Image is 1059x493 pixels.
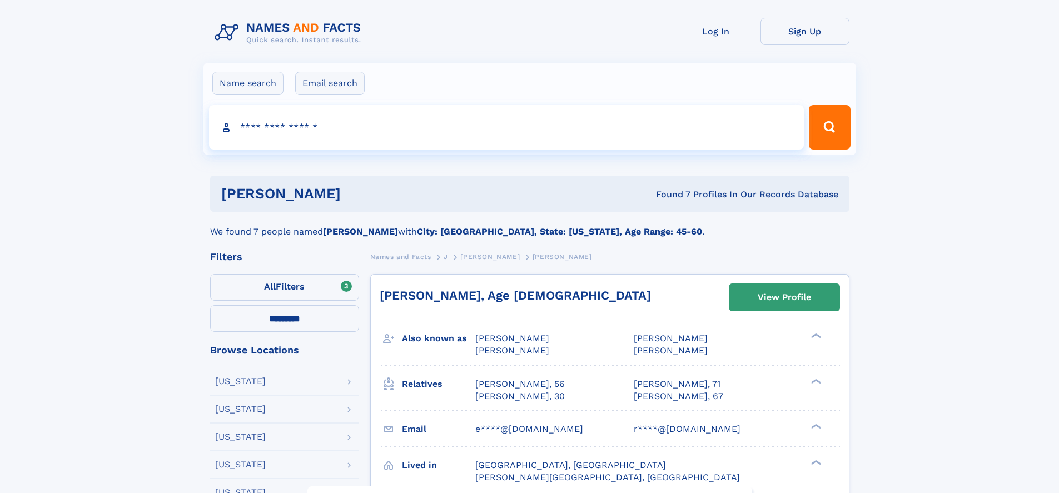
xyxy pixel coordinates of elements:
div: Filters [210,252,359,262]
a: [PERSON_NAME], 67 [634,390,723,402]
h3: Email [402,420,475,439]
div: [US_STATE] [215,405,266,414]
b: [PERSON_NAME] [323,226,398,237]
span: J [444,253,448,261]
div: [US_STATE] [215,460,266,469]
span: [PERSON_NAME] [533,253,592,261]
a: [PERSON_NAME], Age [DEMOGRAPHIC_DATA] [380,288,651,302]
div: We found 7 people named with . [210,212,849,238]
span: [PERSON_NAME] [634,345,708,356]
b: City: [GEOGRAPHIC_DATA], State: [US_STATE], Age Range: 45-60 [417,226,702,237]
span: [PERSON_NAME] [634,333,708,343]
button: Search Button [809,105,850,150]
a: View Profile [729,284,839,311]
a: [PERSON_NAME], 30 [475,390,565,402]
a: [PERSON_NAME] [460,250,520,263]
img: Logo Names and Facts [210,18,370,48]
h3: Also known as [402,329,475,348]
span: [PERSON_NAME][GEOGRAPHIC_DATA], [GEOGRAPHIC_DATA] [475,472,740,482]
div: ❯ [808,422,822,430]
a: Sign Up [760,18,849,45]
span: All [264,281,276,292]
div: ❯ [808,332,822,340]
div: [US_STATE] [215,377,266,386]
h3: Lived in [402,456,475,475]
a: [PERSON_NAME], 56 [475,378,565,390]
div: ❯ [808,377,822,385]
div: [US_STATE] [215,432,266,441]
span: [PERSON_NAME] [475,345,549,356]
label: Email search [295,72,365,95]
label: Name search [212,72,284,95]
a: J [444,250,448,263]
a: Log In [672,18,760,45]
div: ❯ [808,459,822,466]
a: Names and Facts [370,250,431,263]
div: Browse Locations [210,345,359,355]
h3: Relatives [402,375,475,394]
span: [PERSON_NAME] [460,253,520,261]
div: Found 7 Profiles In Our Records Database [498,188,838,201]
input: search input [209,105,804,150]
h1: [PERSON_NAME] [221,187,499,201]
a: [PERSON_NAME], 71 [634,378,720,390]
div: View Profile [758,285,811,310]
span: [GEOGRAPHIC_DATA], [GEOGRAPHIC_DATA] [475,460,666,470]
span: [PERSON_NAME] [475,333,549,343]
label: Filters [210,274,359,301]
